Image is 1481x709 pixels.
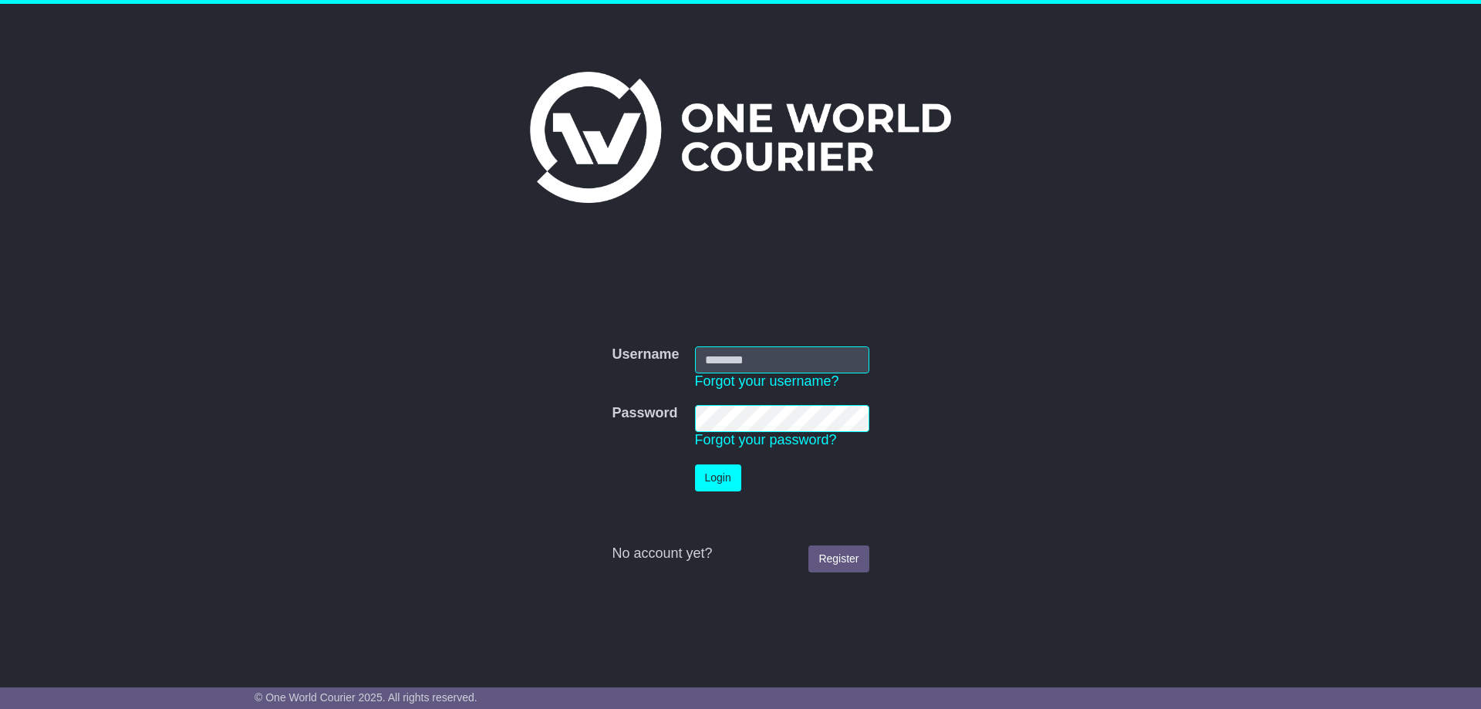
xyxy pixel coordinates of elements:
label: Password [612,405,677,422]
div: No account yet? [612,545,869,562]
span: © One World Courier 2025. All rights reserved. [255,691,477,704]
a: Forgot your username? [695,373,839,389]
img: One World [530,72,951,203]
button: Login [695,464,741,491]
label: Username [612,346,679,363]
a: Forgot your password? [695,432,837,447]
a: Register [808,545,869,572]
